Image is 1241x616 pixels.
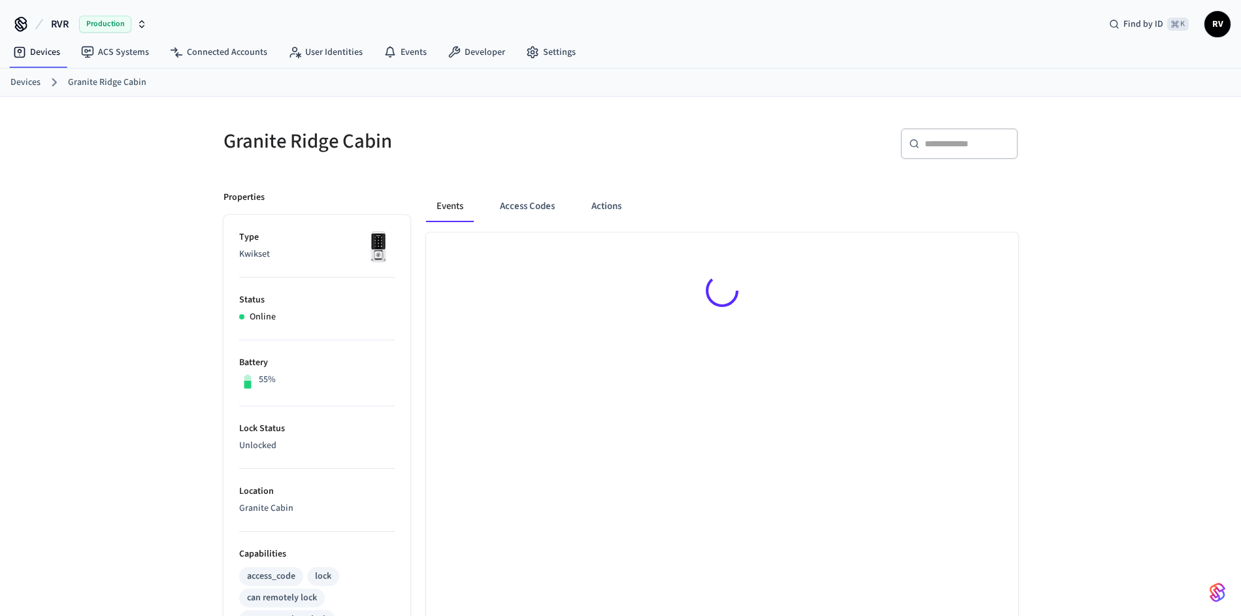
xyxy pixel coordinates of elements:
[1167,18,1189,31] span: ⌘ K
[362,231,395,263] img: Kwikset Halo Touchscreen Wifi Enabled Smart Lock, Polished Chrome, Front
[239,231,395,244] p: Type
[247,591,317,605] div: can remotely lock
[426,191,1018,222] div: ant example
[1099,12,1199,36] div: Find by ID⌘ K
[10,76,41,89] a: Devices
[159,41,278,64] a: Connected Accounts
[1204,11,1231,37] button: RV
[1210,582,1225,603] img: SeamLogoGradient.69752ec5.svg
[239,547,395,561] p: Capabilities
[68,76,146,89] a: Granite Ridge Cabin
[239,293,395,307] p: Status
[278,41,373,64] a: User Identities
[239,502,395,515] p: Granite Cabin
[239,439,395,453] p: Unlocked
[71,41,159,64] a: ACS Systems
[51,16,69,32] span: RVR
[239,356,395,370] p: Battery
[581,191,632,222] button: Actions
[315,570,331,583] div: lock
[437,41,516,64] a: Developer
[250,310,276,324] p: Online
[259,373,276,387] p: 55%
[223,128,613,155] h5: Granite Ridge Cabin
[516,41,586,64] a: Settings
[1206,12,1229,36] span: RV
[79,16,131,33] span: Production
[239,248,395,261] p: Kwikset
[247,570,295,583] div: access_code
[223,191,265,204] p: Properties
[426,191,474,222] button: Events
[1123,18,1163,31] span: Find by ID
[373,41,437,64] a: Events
[239,485,395,498] p: Location
[239,422,395,436] p: Lock Status
[489,191,565,222] button: Access Codes
[3,41,71,64] a: Devices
